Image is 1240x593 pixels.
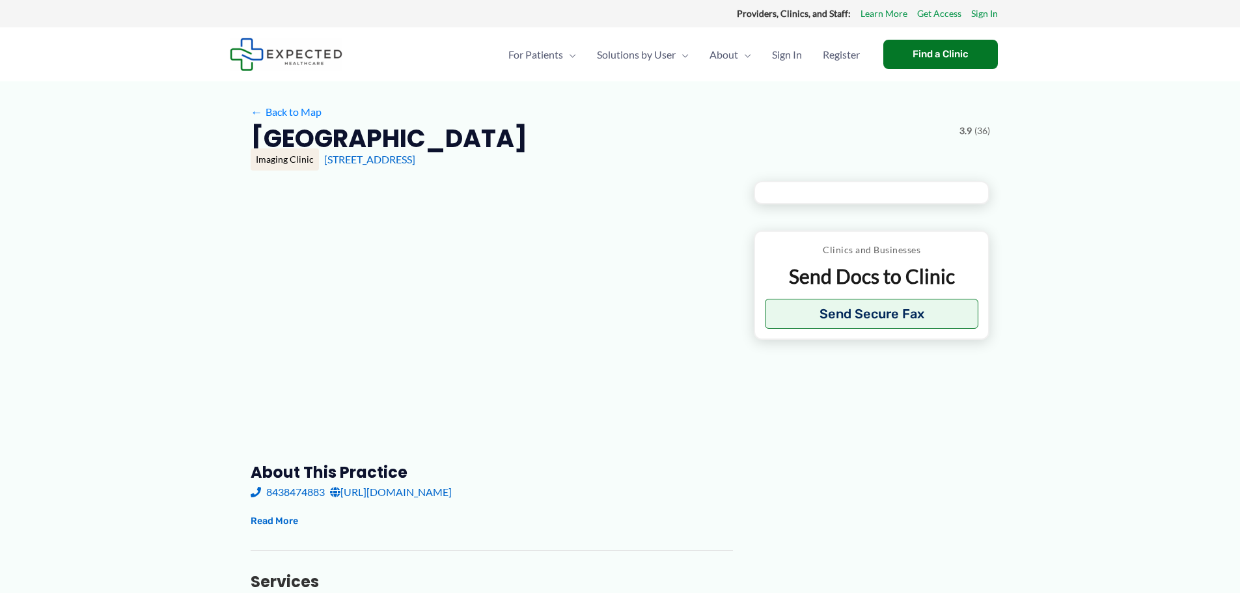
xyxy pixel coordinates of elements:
[812,32,870,77] a: Register
[251,102,322,122] a: ←Back to Map
[738,32,751,77] span: Menu Toggle
[765,299,979,329] button: Send Secure Fax
[917,5,961,22] a: Get Access
[772,32,802,77] span: Sign In
[324,153,415,165] a: [STREET_ADDRESS]
[498,32,870,77] nav: Primary Site Navigation
[974,122,990,139] span: (36)
[710,32,738,77] span: About
[765,264,979,289] p: Send Docs to Clinic
[251,122,527,154] h2: [GEOGRAPHIC_DATA]
[498,32,586,77] a: For PatientsMenu Toggle
[676,32,689,77] span: Menu Toggle
[563,32,576,77] span: Menu Toggle
[823,32,860,77] span: Register
[251,572,733,592] h3: Services
[251,148,319,171] div: Imaging Clinic
[251,462,733,482] h3: About this practice
[251,482,325,502] a: 8438474883
[762,32,812,77] a: Sign In
[971,5,998,22] a: Sign In
[330,482,452,502] a: [URL][DOMAIN_NAME]
[883,40,998,69] a: Find a Clinic
[251,105,263,118] span: ←
[508,32,563,77] span: For Patients
[699,32,762,77] a: AboutMenu Toggle
[597,32,676,77] span: Solutions by User
[861,5,907,22] a: Learn More
[737,8,851,19] strong: Providers, Clinics, and Staff:
[959,122,972,139] span: 3.9
[586,32,699,77] a: Solutions by UserMenu Toggle
[251,514,298,529] button: Read More
[230,38,342,71] img: Expected Healthcare Logo - side, dark font, small
[765,241,979,258] p: Clinics and Businesses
